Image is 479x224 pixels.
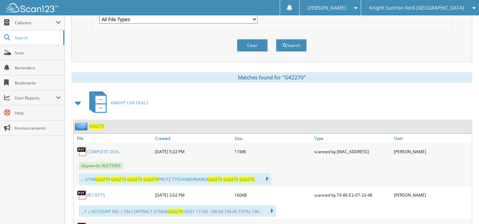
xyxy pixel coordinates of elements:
div: ...T | ACCOUNT NO. | ON CONTRACT 215806 10031 11100 -196.00 196.00 TOTAL 100... [79,205,276,217]
span: Help [15,110,61,116]
span: Scan [15,50,61,56]
div: scanned by 74-86-E2-07-33-48 [312,188,392,202]
img: PDF.png [77,190,87,200]
span: G42270 [239,176,254,182]
a: G42270 [89,123,104,129]
a: RECIEPTS [87,192,105,198]
a: COMPLETE DEAL [87,149,120,155]
span: Bookmarks [15,80,61,86]
img: PDF.png [77,146,87,157]
img: folder2.png [75,122,89,130]
span: Keywords: RLE72965 [79,162,123,170]
div: 160KB [233,188,312,202]
a: KNIGHT CAR DEALS [85,89,148,116]
span: KNIGHT CAR DEALS [111,100,148,106]
span: G42270 [95,176,110,182]
div: [DATE] 5:22 PM [153,145,233,158]
span: G42270 [168,209,183,214]
button: Clear [237,39,268,52]
div: ... 6798 PRUTZ 775SANBERNARDI ... [79,173,271,185]
div: scanned by [MAC_ADDRESS] [312,145,392,158]
img: scan123-logo-white.svg [7,3,58,12]
a: Size [233,134,312,143]
a: User [392,134,472,143]
div: [PERSON_NAME] [392,145,472,158]
span: Announcements [15,125,61,131]
div: 11MB [233,145,312,158]
span: G42270 [143,176,158,182]
a: Created [153,134,233,143]
span: User Reports [15,95,56,101]
a: Type [312,134,392,143]
span: G42270 [111,176,126,182]
iframe: Chat Widget [445,191,479,224]
button: Search [276,39,307,52]
span: Search [15,35,60,41]
span: G42270 [207,176,222,182]
a: File [74,134,153,143]
span: [PERSON_NAME] [308,6,346,10]
span: G42270 [223,176,238,182]
span: Cabinets [15,20,56,26]
span: G42270 [127,176,142,182]
span: Reminders [15,65,61,71]
span: Knight Sunrise Ford-[GEOGRAPHIC_DATA] [369,6,464,10]
div: [PERSON_NAME] [392,188,472,202]
div: Matches found for "G42270" [71,72,472,82]
div: [DATE] 3:02 PM [153,188,233,202]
